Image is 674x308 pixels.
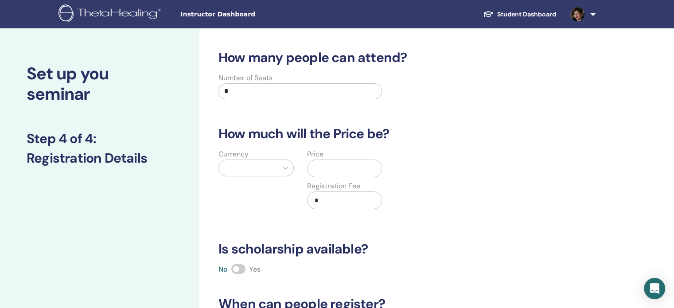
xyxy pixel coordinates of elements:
[307,149,323,160] label: Price
[213,241,577,257] h3: Is scholarship available?
[180,10,313,19] span: Instructor Dashboard
[27,150,173,166] h3: Registration Details
[27,64,173,104] h2: Set up you seminar
[218,73,273,83] label: Number of Seats
[476,6,563,23] a: Student Dashboard
[218,265,228,274] span: No
[27,131,173,147] h3: Step 4 of 4 :
[213,50,577,66] h3: How many people can attend?
[58,4,164,24] img: logo.png
[570,7,584,21] img: default.jpg
[307,181,360,191] label: Registration Fee
[483,10,494,18] img: graduation-cap-white.svg
[218,149,249,160] label: Currency
[213,126,577,142] h3: How much will the Price be?
[249,265,261,274] span: Yes
[644,278,665,299] div: Open Intercom Messenger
